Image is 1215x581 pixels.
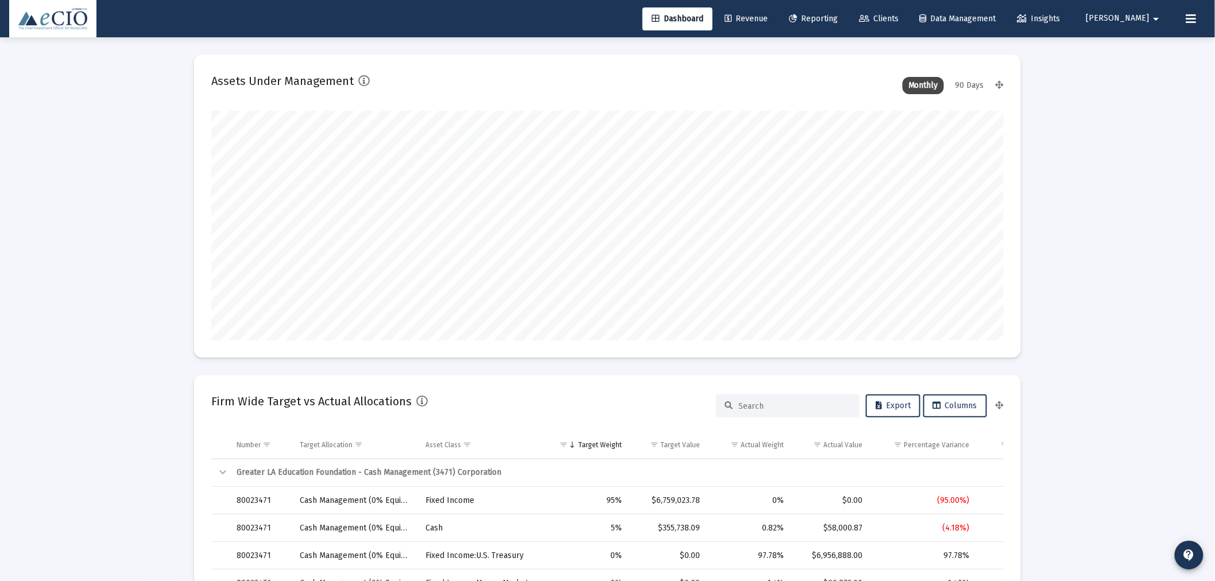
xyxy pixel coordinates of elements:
div: Actual Value [823,440,862,450]
span: Show filter options for column 'Target Allocation' [354,440,363,449]
div: 97.78% [717,550,784,561]
td: Cash Management (0% Equity) [292,542,417,570]
div: (95.00%) [879,495,969,506]
div: 97.78% [879,550,969,561]
td: Column Number [229,431,292,459]
td: Collapse [211,459,229,487]
td: Column Actual Weight [709,431,792,459]
td: Fixed Income [417,487,547,514]
div: $6,759,023.78 [638,495,700,506]
td: Column Dollar Variance [978,431,1069,459]
a: Clients [850,7,908,30]
span: Reporting [789,14,838,24]
div: Target Value [661,440,701,450]
div: $0.00 [800,495,862,506]
a: Revenue [715,7,777,30]
button: Columns [923,394,987,417]
td: 80023471 [229,487,292,514]
td: 80023471 [229,514,292,542]
td: Fixed Income:U.S. Treasury [417,542,547,570]
div: $6,956,888.00 [800,550,862,561]
span: Dashboard [652,14,703,24]
div: $6,956,888.00 [986,550,1059,561]
td: Column Actual Value [792,431,870,459]
a: Reporting [780,7,847,30]
span: [PERSON_NAME] [1086,14,1150,24]
div: Target Allocation [300,440,353,450]
span: Show filter options for column 'Target Value' [651,440,659,449]
div: 5% [555,522,622,534]
mat-icon: contact_support [1182,548,1196,562]
div: 0% [555,550,622,561]
div: Monthly [903,77,944,94]
span: Show filter options for column 'Number' [262,440,271,449]
div: Target Weight [578,440,622,450]
div: Greater LA Education Foundation - Cash Management (3471) Corporation [237,467,1059,478]
img: Dashboard [18,7,88,30]
a: Insights [1008,7,1070,30]
div: 0% [717,495,784,506]
span: Revenue [725,14,768,24]
td: Cash [417,514,547,542]
td: Column Target Allocation [292,431,417,459]
div: 90 Days [950,77,990,94]
div: 95% [555,495,622,506]
div: $0.00 [638,550,700,561]
div: Actual Weight [741,440,784,450]
td: Column Asset Class [417,431,547,459]
h2: Assets Under Management [211,72,354,90]
span: Data Management [920,14,996,24]
div: 0.82% [717,522,784,534]
span: Show filter options for column 'Actual Weight' [730,440,739,449]
div: Number [237,440,261,450]
div: ($297,737.22) [986,522,1059,534]
span: Export [876,401,911,410]
span: Show filter options for column 'Actual Value' [813,440,822,449]
div: ($6,759,023.78) [986,495,1059,506]
span: Show filter options for column 'Asset Class' [463,440,471,449]
div: $355,738.09 [638,522,700,534]
span: Insights [1017,14,1061,24]
td: Cash Management (0% Equity) [292,514,417,542]
a: Data Management [911,7,1005,30]
mat-icon: arrow_drop_down [1150,7,1163,30]
div: Percentage Variance [904,440,970,450]
button: Export [866,394,920,417]
div: Asset Class [425,440,461,450]
td: Cash Management (0% Equity) [292,487,417,514]
div: (4.18%) [879,522,969,534]
td: Column Target Value [630,431,708,459]
input: Search [738,401,851,411]
h2: Firm Wide Target vs Actual Allocations [211,392,412,410]
div: $58,000.87 [800,522,862,534]
a: Dashboard [643,7,713,30]
span: Clients [859,14,899,24]
span: Show filter options for column 'Percentage Variance' [894,440,903,449]
button: [PERSON_NAME] [1073,7,1177,30]
span: Show filter options for column 'Dollar Variance' [1001,440,1009,449]
td: Column Percentage Variance [870,431,977,459]
td: 80023471 [229,542,292,570]
td: Column Target Weight [547,431,630,459]
span: Show filter options for column 'Target Weight' [559,440,568,449]
span: Columns [933,401,977,410]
